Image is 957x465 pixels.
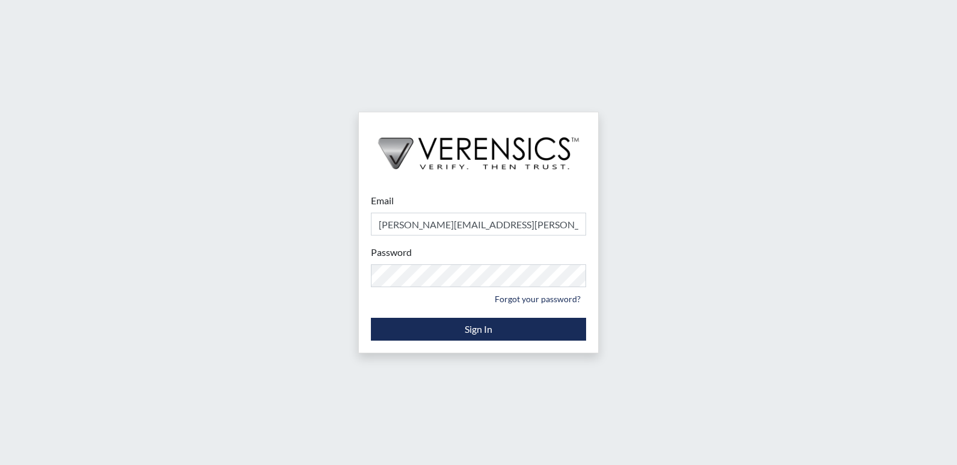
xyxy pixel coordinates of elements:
button: Sign In [371,318,586,341]
label: Password [371,245,412,260]
img: logo-wide-black.2aad4157.png [359,112,598,182]
input: Email [371,213,586,236]
label: Email [371,193,394,208]
a: Forgot your password? [489,290,586,308]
